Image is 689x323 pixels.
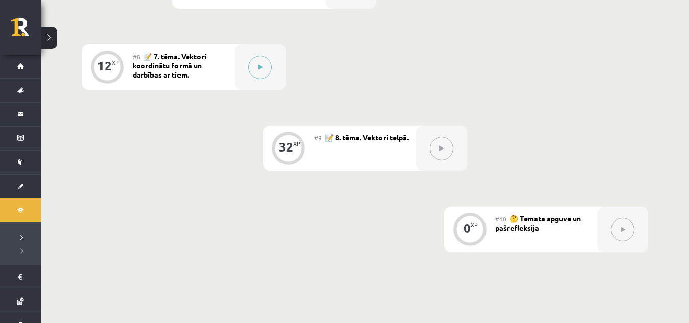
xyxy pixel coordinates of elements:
span: 🤔 Temata apguve un pašrefleksija [495,214,581,232]
div: XP [471,222,478,228]
span: #8 [133,53,140,61]
div: XP [112,60,119,65]
span: #10 [495,215,506,223]
a: Rīgas 1. Tālmācības vidusskola [11,18,41,43]
div: 32 [279,142,293,152]
span: 📝 7. tēma. Vektori koordinātu formā un darbības ar tiem. [133,52,207,79]
div: XP [293,141,300,146]
span: 📝 8. tēma. Vektori telpā. [325,133,409,142]
div: 0 [464,223,471,233]
div: 12 [97,61,112,70]
span: #9 [314,134,322,142]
